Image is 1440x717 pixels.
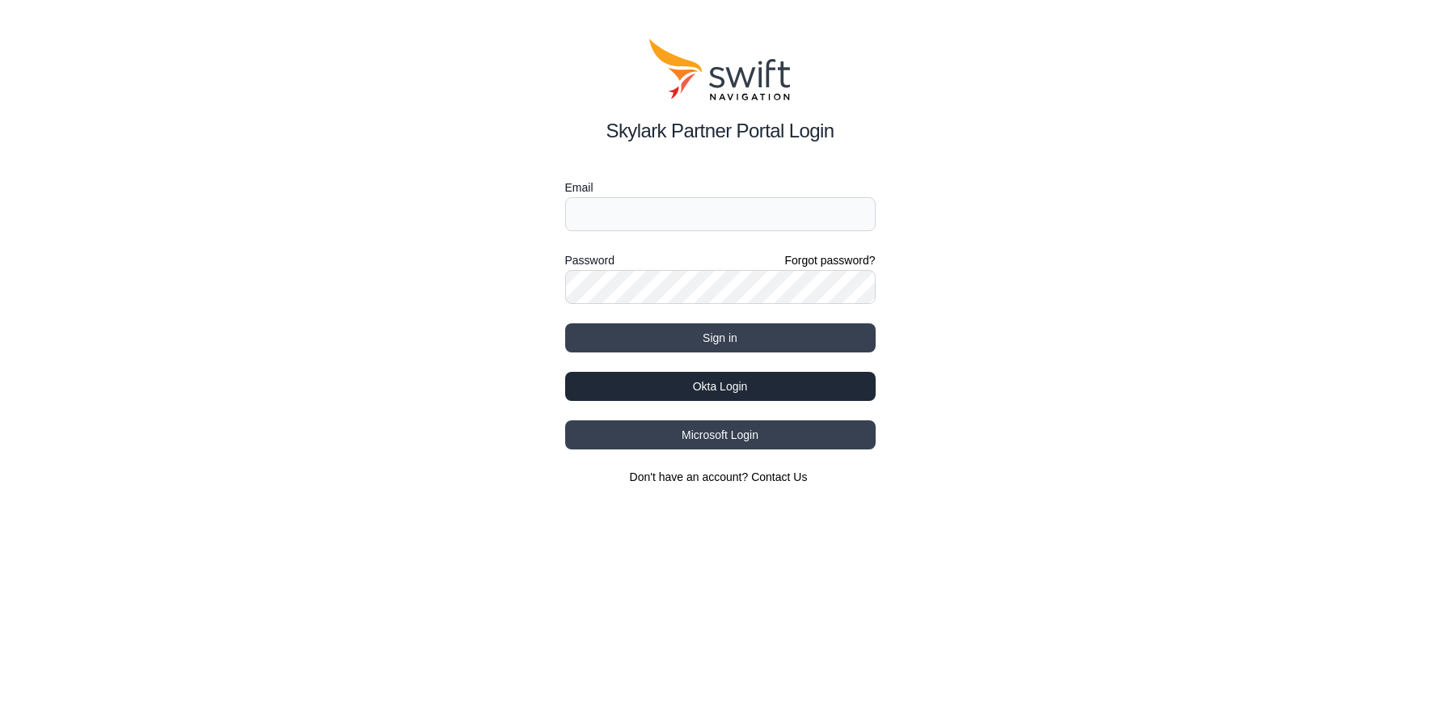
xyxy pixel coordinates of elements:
[565,420,876,449] button: Microsoft Login
[784,252,875,268] a: Forgot password?
[565,469,876,485] section: Don't have an account?
[565,323,876,352] button: Sign in
[565,178,876,197] label: Email
[565,251,614,270] label: Password
[565,116,876,146] h2: Skylark Partner Portal Login
[751,470,807,483] a: Contact Us
[565,372,876,401] button: Okta Login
